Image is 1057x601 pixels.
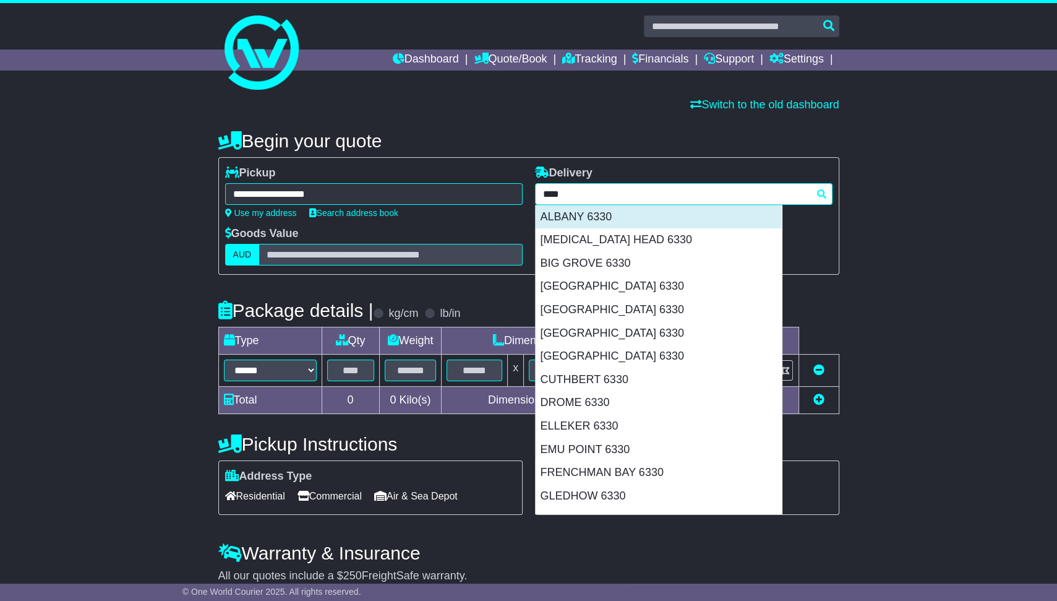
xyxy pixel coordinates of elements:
[536,275,782,298] div: [GEOGRAPHIC_DATA] 6330
[218,434,523,454] h4: Pickup Instructions
[218,569,839,583] div: All our quotes include a $ FreightSafe warranty.
[343,569,362,582] span: 250
[536,368,782,392] div: CUTHBERT 6330
[218,387,322,414] td: Total
[474,50,547,71] a: Quote/Book
[379,327,442,355] td: Weight
[536,438,782,462] div: EMU POINT 6330
[393,50,459,71] a: Dashboard
[536,461,782,485] div: FRENCHMAN BAY 6330
[535,183,832,205] typeahead: Please provide city
[225,470,312,483] label: Address Type
[632,50,688,71] a: Financials
[536,345,782,368] div: [GEOGRAPHIC_DATA] 6330
[536,205,782,229] div: ALBANY 6330
[536,415,782,438] div: ELLEKER 6330
[536,485,782,508] div: GLEDHOW 6330
[218,327,322,355] td: Type
[225,244,260,266] label: AUD
[769,50,824,71] a: Settings
[536,508,782,531] div: [PERSON_NAME][GEOGRAPHIC_DATA] 6330
[322,327,379,355] td: Qty
[536,391,782,415] div: DROME 6330
[813,394,824,406] a: Add new item
[297,486,362,506] span: Commercial
[704,50,754,71] a: Support
[388,307,418,321] label: kg/cm
[508,355,524,387] td: x
[225,208,297,218] a: Use my address
[225,486,285,506] span: Residential
[813,364,824,376] a: Remove this item
[374,486,458,506] span: Air & Sea Depot
[218,300,374,321] h4: Package details |
[535,166,593,180] label: Delivery
[309,208,398,218] a: Search address book
[440,307,460,321] label: lb/in
[536,252,782,275] div: BIG GROVE 6330
[442,387,672,414] td: Dimensions in Centimetre(s)
[379,387,442,414] td: Kilo(s)
[536,228,782,252] div: [MEDICAL_DATA] HEAD 6330
[390,394,396,406] span: 0
[225,166,276,180] label: Pickup
[536,322,782,345] div: [GEOGRAPHIC_DATA] 6330
[442,327,672,355] td: Dimensions (L x W x H)
[690,98,839,111] a: Switch to the old dashboard
[218,543,839,563] h4: Warranty & Insurance
[536,298,782,322] div: [GEOGRAPHIC_DATA] 6330
[225,227,299,241] label: Goods Value
[562,50,617,71] a: Tracking
[182,587,361,597] span: © One World Courier 2025. All rights reserved.
[322,387,379,414] td: 0
[218,131,839,151] h4: Begin your quote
